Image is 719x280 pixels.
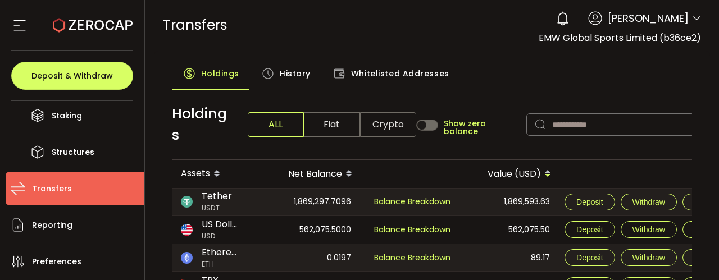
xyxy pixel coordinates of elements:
[304,112,360,137] span: Fiat
[52,108,82,124] span: Staking
[262,164,361,183] div: Net Balance
[608,11,689,26] span: [PERSON_NAME]
[202,231,241,242] span: USD
[172,103,230,146] span: Holdings
[576,198,603,206] span: Deposit
[621,194,677,210] button: Withdraw
[632,253,665,262] span: Withdraw
[621,249,677,266] button: Withdraw
[565,221,615,238] button: Deposit
[576,225,603,234] span: Deposit
[280,62,311,85] span: History
[248,112,304,137] span: ALL
[663,226,719,280] iframe: Chat Widget
[201,62,239,85] span: Holdings
[374,224,450,235] span: Balance Breakdown
[262,216,360,244] div: 562,075.5000
[163,15,227,35] span: Transfers
[351,62,449,85] span: Whitelisted Addresses
[632,198,665,206] span: Withdraw
[262,244,360,271] div: 0.0197
[621,221,677,238] button: Withdraw
[202,190,232,203] span: Tether
[262,189,360,215] div: 1,869,297.7096
[461,189,559,215] div: 1,869,593.63
[181,196,193,208] img: usdt_portfolio.svg
[202,259,241,270] span: ETH
[360,112,416,137] span: Crypto
[374,196,450,207] span: Balance Breakdown
[632,225,665,234] span: Withdraw
[565,194,615,210] button: Deposit
[181,224,193,236] img: usd_portfolio.svg
[32,181,72,197] span: Transfers
[32,217,72,233] span: Reporting
[202,203,232,214] span: USDT
[461,244,559,271] div: 89.17
[32,254,81,270] span: Preferences
[539,31,701,44] span: EMW Global Sports Limited (b36ce2)
[461,216,559,244] div: 562,075.50
[172,164,262,183] div: Assets
[202,218,241,231] span: US Dollar
[374,252,450,263] span: Balance Breakdown
[31,72,113,80] span: Deposit & Withdraw
[202,246,241,259] span: Ethereum
[181,252,193,264] img: eth_portfolio.svg
[52,144,94,160] span: Structures
[461,164,560,183] div: Value (USD)
[11,62,133,90] button: Deposit & Withdraw
[565,249,615,266] button: Deposit
[444,120,521,135] span: Show zero balance
[576,253,603,262] span: Deposit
